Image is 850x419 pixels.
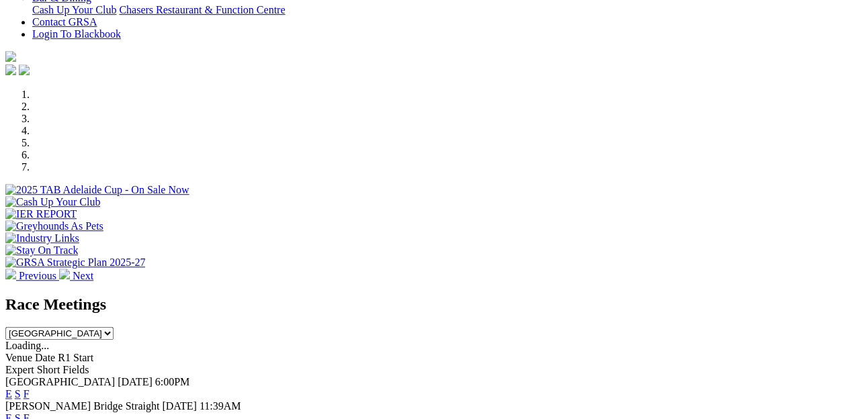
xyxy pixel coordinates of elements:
img: Industry Links [5,232,79,244]
span: [GEOGRAPHIC_DATA] [5,376,115,387]
img: Cash Up Your Club [5,196,100,208]
img: Greyhounds As Pets [5,220,103,232]
span: R1 Start [58,352,93,363]
img: chevron-right-pager-white.svg [59,269,70,279]
a: S [15,388,21,400]
span: Loading... [5,340,49,351]
a: Next [59,270,93,281]
span: Date [35,352,55,363]
span: Expert [5,364,34,375]
span: Previous [19,270,56,281]
a: Cash Up Your Club [32,4,116,15]
span: [PERSON_NAME] Bridge Straight [5,400,159,412]
img: Stay On Track [5,244,78,257]
img: GRSA Strategic Plan 2025-27 [5,257,145,269]
div: Bar & Dining [32,4,845,16]
img: twitter.svg [19,64,30,75]
h2: Race Meetings [5,295,845,314]
img: IER REPORT [5,208,77,220]
a: Previous [5,270,59,281]
a: E [5,388,12,400]
img: logo-grsa-white.png [5,51,16,62]
img: chevron-left-pager-white.svg [5,269,16,279]
img: facebook.svg [5,64,16,75]
span: Venue [5,352,32,363]
span: 11:39AM [200,400,241,412]
span: [DATE] [118,376,153,387]
a: Contact GRSA [32,16,97,28]
span: 6:00PM [155,376,190,387]
span: Short [37,364,60,375]
span: Next [73,270,93,281]
a: Chasers Restaurant & Function Centre [119,4,285,15]
span: Fields [62,364,89,375]
a: Login To Blackbook [32,28,121,40]
img: 2025 TAB Adelaide Cup - On Sale Now [5,184,189,196]
a: F [24,388,30,400]
span: [DATE] [162,400,197,412]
